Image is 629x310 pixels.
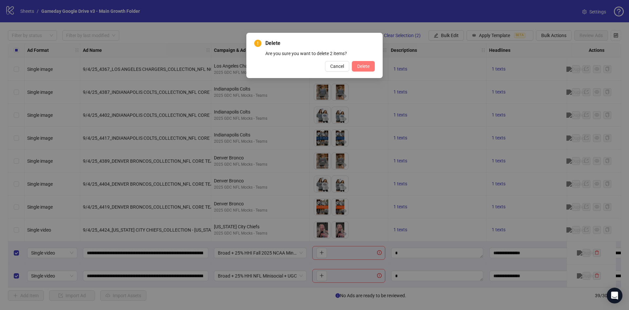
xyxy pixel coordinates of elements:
[357,64,370,69] span: Delete
[607,288,622,303] div: Open Intercom Messenger
[265,39,375,47] span: Delete
[254,40,261,47] span: exclamation-circle
[352,61,375,72] button: Delete
[330,64,344,69] span: Cancel
[265,50,375,57] div: Are you sure you want to delete 2 items?
[325,61,349,72] button: Cancel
